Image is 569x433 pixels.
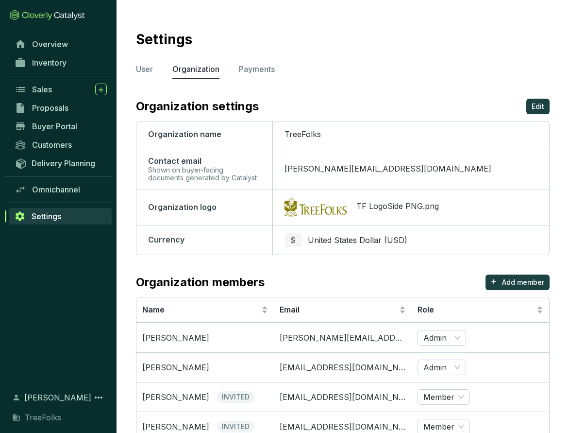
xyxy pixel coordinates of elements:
span: TF LogoSide PNG.png [356,201,439,214]
a: Proposals [10,100,112,116]
span: Name [142,305,165,314]
p: User [136,63,153,75]
p: + [491,275,497,288]
span: TreeFolks [284,129,321,139]
a: Overview [10,36,112,52]
p: [PERSON_NAME] [142,392,209,403]
td: andrew@treefolks.org [274,323,411,352]
span: Overview [32,39,68,49]
td: ashleigh@treefolks.org [274,352,411,382]
p: [PERSON_NAME] [142,333,209,344]
a: Inventory [10,54,112,71]
span: Buyer Portal [32,121,77,131]
span: Organization name [148,129,221,139]
span: Member [423,390,464,404]
p: [PERSON_NAME] [142,422,209,433]
p: Edit [532,102,544,111]
span: Omnichannel [32,185,80,194]
h2: Settings [136,29,192,50]
p: Add member [502,277,544,287]
a: Omnichannel [10,181,112,198]
button: +Add member [485,275,550,290]
span: Organization logo [148,202,217,212]
a: Customers [10,137,112,153]
div: Contact email [148,156,261,167]
img: logo [284,198,347,217]
span: $ [290,234,296,246]
span: [PERSON_NAME][EMAIL_ADDRESS][DOMAIN_NAME] [284,164,491,173]
span: Customers [32,140,72,150]
p: Organization [172,63,219,75]
span: Admin [423,330,460,345]
a: Buyer Portal [10,118,112,135]
span: Proposals [32,103,68,113]
span: INVITED [217,421,254,433]
p: [PERSON_NAME] [142,363,209,373]
div: Shown on buyer-facing documents generated by Catalyst [148,166,261,182]
span: Delivery Planning [32,158,95,168]
span: Admin [423,360,460,375]
span: [PERSON_NAME] [24,392,91,403]
a: Settings [9,208,112,225]
span: Sales [32,85,52,94]
span: Currency [148,235,184,244]
span: Inventory [32,58,67,68]
a: Delivery Planning [10,155,112,171]
a: Sales [10,81,112,98]
span: TreeFolks [25,412,61,423]
span: INVITED [217,391,254,403]
p: Payments [239,63,275,75]
button: Edit [526,99,550,114]
p: Organization settings [136,99,259,114]
span: Role [418,305,434,314]
span: United States Dollar (USD) [308,235,407,245]
p: Organization members [136,275,265,290]
td: ben@treefolks.org [274,382,411,412]
span: Settings [32,211,61,221]
span: Email [280,305,300,314]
